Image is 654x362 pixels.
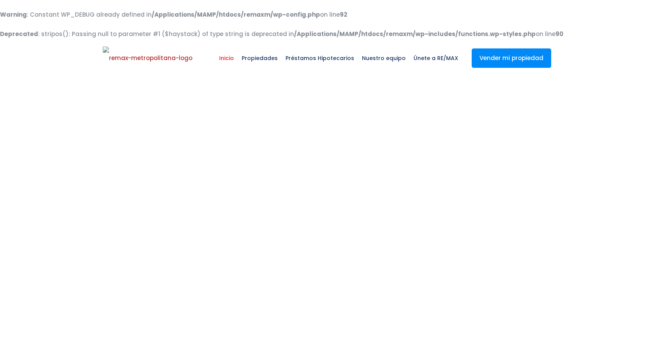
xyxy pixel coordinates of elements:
a: Nuestro equipo [358,39,410,78]
span: Propiedades [238,47,282,70]
a: Únete a RE/MAX [410,39,462,78]
img: remax-metropolitana-logo [103,47,192,70]
a: Vender mi propiedad [472,48,551,68]
b: 92 [340,10,347,19]
span: Inicio [215,47,238,70]
span: Préstamos Hipotecarios [282,47,358,70]
b: /Applications/MAMP/htdocs/remaxm/wp-includes/functions.wp-styles.php [294,30,536,38]
a: Propiedades [238,39,282,78]
a: Préstamos Hipotecarios [282,39,358,78]
span: Únete a RE/MAX [410,47,462,70]
a: RE/MAX Metropolitana [103,39,192,78]
a: Inicio [215,39,238,78]
b: /Applications/MAMP/htdocs/remaxm/wp-config.php [152,10,320,19]
span: Nuestro equipo [358,47,410,70]
b: 90 [555,30,563,38]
